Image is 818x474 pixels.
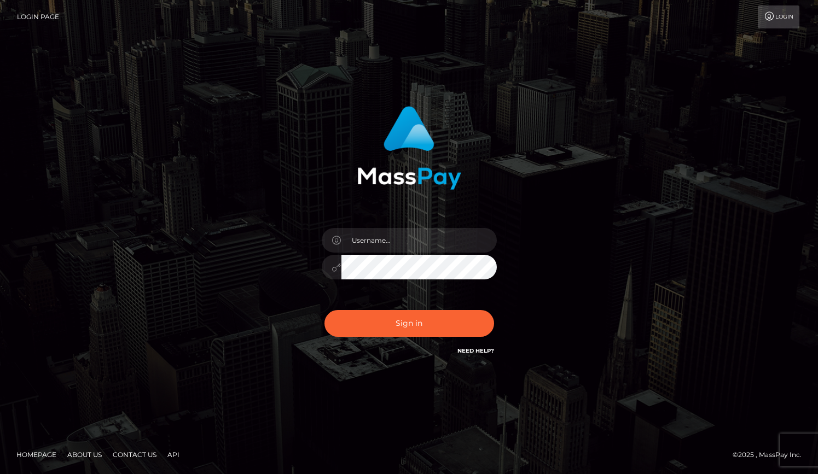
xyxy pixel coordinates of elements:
a: Contact Us [108,446,161,463]
a: Login [758,5,799,28]
a: Login Page [17,5,59,28]
a: Homepage [12,446,61,463]
a: Need Help? [457,347,494,354]
button: Sign in [324,310,494,337]
input: Username... [341,228,497,253]
a: API [163,446,184,463]
a: About Us [63,446,106,463]
img: MassPay Login [357,106,461,190]
div: © 2025 , MassPay Inc. [733,449,810,461]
